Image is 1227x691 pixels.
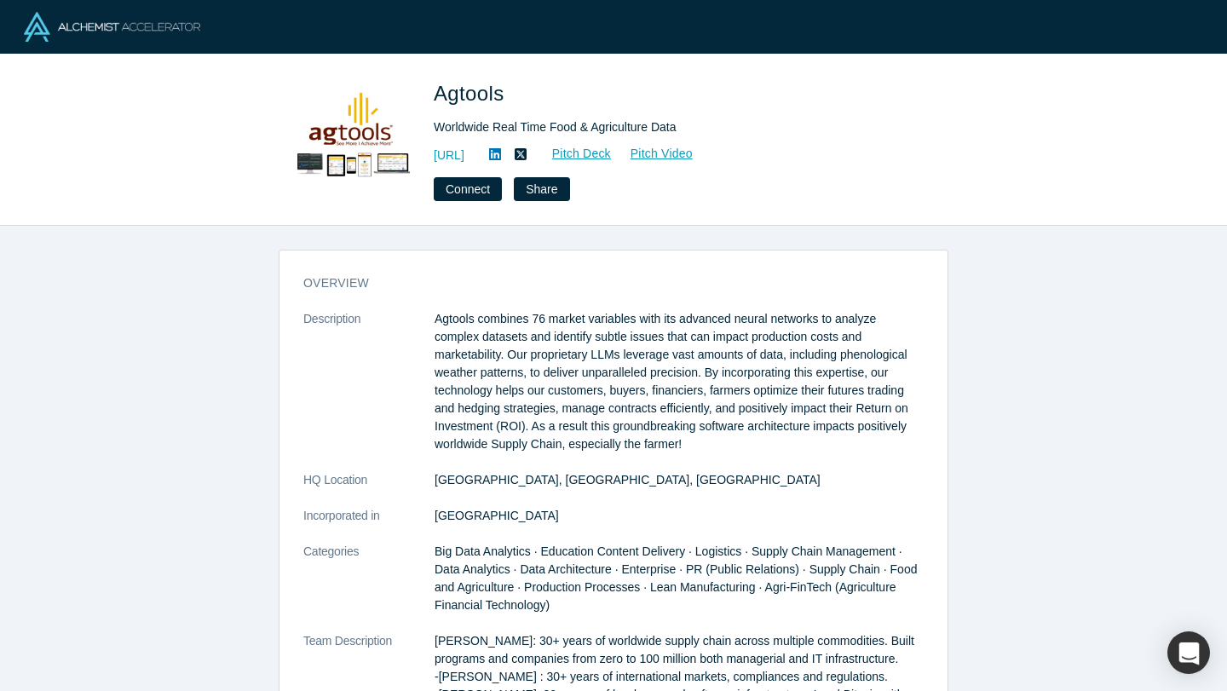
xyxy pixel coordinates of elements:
[434,177,502,201] button: Connect
[435,310,924,453] p: Agtools combines 76 market variables with its advanced neural networks to analyze complex dataset...
[303,507,435,543] dt: Incorporated in
[434,147,464,164] a: [URL]
[434,118,911,136] div: Worldwide Real Time Food & Agriculture Data
[434,82,510,105] span: Agtools
[533,144,612,164] a: Pitch Deck
[612,144,694,164] a: Pitch Video
[514,177,569,201] button: Share
[24,12,200,42] img: Alchemist Logo
[435,471,924,489] dd: [GEOGRAPHIC_DATA], [GEOGRAPHIC_DATA], [GEOGRAPHIC_DATA]
[291,78,410,198] img: Agtools's Logo
[435,507,924,525] dd: [GEOGRAPHIC_DATA]
[435,544,917,612] span: Big Data Analytics · Education Content Delivery · Logistics · Supply Chain Management · Data Anal...
[303,274,900,292] h3: overview
[303,543,435,632] dt: Categories
[303,310,435,471] dt: Description
[303,471,435,507] dt: HQ Location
